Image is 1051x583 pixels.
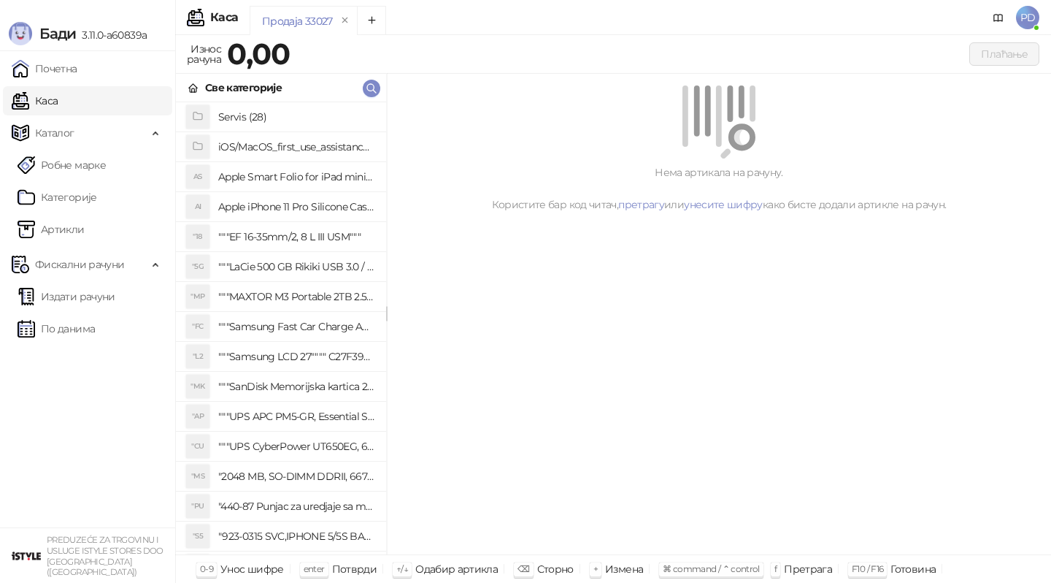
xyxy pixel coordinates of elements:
div: Одабир артикла [415,560,498,579]
strong: 0,00 [227,36,290,72]
span: ⌘ command / ⌃ control [663,563,760,574]
div: "S5 [186,525,209,548]
span: 3.11.0-a60839a [76,28,147,42]
div: Потврди [332,560,377,579]
div: Претрага [784,560,832,579]
div: "MS [186,465,209,488]
a: Почетна [12,54,77,83]
a: ArtikliАртикли [18,215,85,244]
span: Бади [39,25,76,42]
h4: """Samsung Fast Car Charge Adapter, brzi auto punja_, boja crna""" [218,315,374,338]
span: + [593,563,598,574]
div: "L2 [186,345,209,368]
div: "FC [186,315,209,338]
span: 0-9 [200,563,213,574]
div: grid [176,102,386,555]
div: "5G [186,255,209,278]
span: PD [1016,6,1039,29]
h4: """MAXTOR M3 Portable 2TB 2.5"""" crni eksterni hard disk HX-M201TCB/GM""" [218,285,374,308]
span: Фискални рачуни [35,250,124,279]
img: 64x64-companyLogo-77b92cf4-9946-4f36-9751-bf7bb5fd2c7d.png [12,541,41,571]
a: претрагу [618,198,664,211]
a: унесите шифру [684,198,763,211]
span: Каталог [35,118,74,148]
span: F10 / F16 [852,563,883,574]
a: По данима [18,314,95,343]
a: Категорије [18,183,97,212]
a: Робне марке [18,150,106,180]
div: "18 [186,225,209,248]
a: Документација [987,6,1010,29]
div: AI [186,195,209,218]
h4: Apple iPhone 11 Pro Silicone Case - Black [218,195,374,218]
div: "MP [186,285,209,308]
div: Измена [605,560,643,579]
h4: iOS/MacOS_first_use_assistance (4) [218,135,374,159]
h4: Servis (28) [218,105,374,129]
div: "AP [186,405,209,428]
div: Нема артикала на рачуну. Користите бар код читач, или како бисте додали артикле на рачун. [404,164,1033,213]
span: enter [304,563,325,574]
h4: "440-87 Punjac za uredjaje sa micro USB portom 4/1, Stand." [218,495,374,518]
button: Плаћање [969,42,1039,66]
h4: """EF 16-35mm/2, 8 L III USM""" [218,225,374,248]
div: AS [186,165,209,188]
div: Унос шифре [220,560,284,579]
a: Издати рачуни [18,282,115,311]
h4: "923-0315 SVC,IPHONE 5/5S BATTERY REMOVAL TRAY Držač za iPhone sa kojim se otvara display [218,525,374,548]
h4: Apple Smart Folio for iPad mini (A17 Pro) - Sage [218,165,374,188]
a: Каса [12,86,58,115]
h4: """SanDisk Memorijska kartica 256GB microSDXC sa SD adapterom SDSQXA1-256G-GN6MA - Extreme PLUS, ... [218,375,374,398]
span: ⌫ [517,563,529,574]
div: Готовина [890,560,936,579]
button: Add tab [357,6,386,35]
span: f [774,563,777,574]
div: Продаја 33027 [262,13,333,29]
button: remove [336,15,355,27]
div: Све категорије [205,80,282,96]
span: ↑/↓ [396,563,408,574]
h4: """UPS APC PM5-GR, Essential Surge Arrest,5 utic_nica""" [218,405,374,428]
small: PREDUZEĆE ZA TRGOVINU I USLUGE ISTYLE STORES DOO [GEOGRAPHIC_DATA] ([GEOGRAPHIC_DATA]) [47,535,163,577]
div: Каса [210,12,238,23]
div: "MK [186,375,209,398]
div: Сторно [537,560,574,579]
h4: """Samsung LCD 27"""" C27F390FHUXEN""" [218,345,374,368]
div: "PU [186,495,209,518]
div: Износ рачуна [184,39,224,69]
div: "CU [186,435,209,458]
img: Logo [9,22,32,45]
h4: """UPS CyberPower UT650EG, 650VA/360W , line-int., s_uko, desktop""" [218,435,374,458]
h4: """LaCie 500 GB Rikiki USB 3.0 / Ultra Compact & Resistant aluminum / USB 3.0 / 2.5""""""" [218,255,374,278]
h4: "2048 MB, SO-DIMM DDRII, 667 MHz, Napajanje 1,8 0,1 V, Latencija CL5" [218,465,374,488]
